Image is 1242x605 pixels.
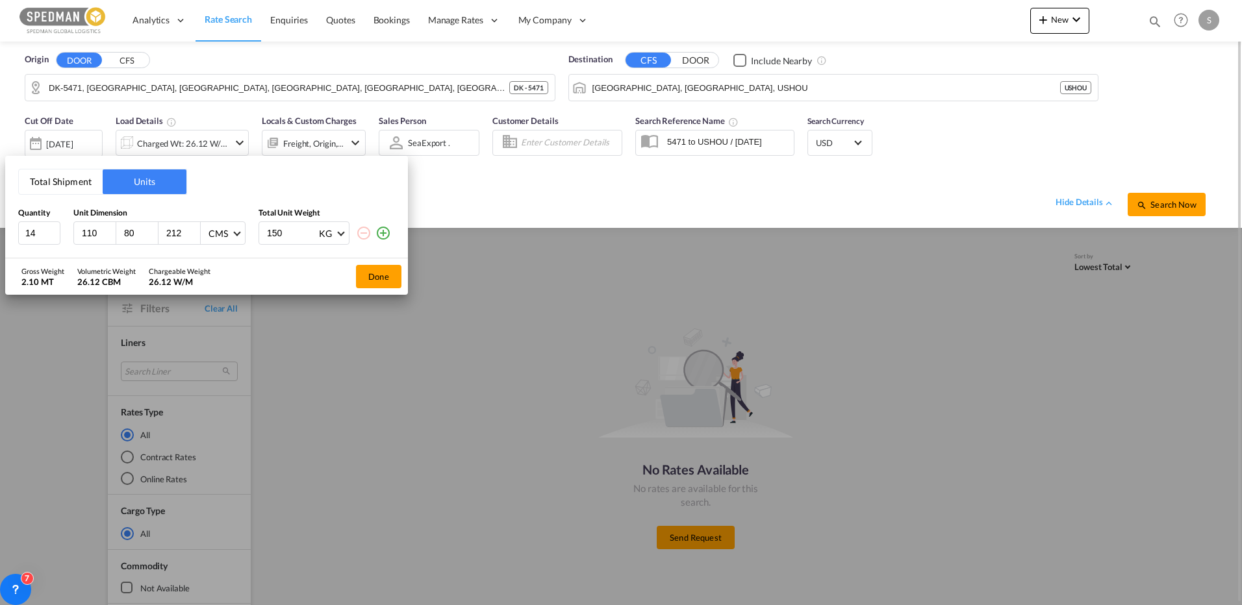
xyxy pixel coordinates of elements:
[375,225,391,241] md-icon: icon-plus-circle-outline
[266,222,318,244] input: Enter weight
[77,266,136,276] div: Volumetric Weight
[259,208,395,219] div: Total Unit Weight
[356,265,401,288] button: Done
[356,225,372,241] md-icon: icon-minus-circle-outline
[123,227,158,239] input: W
[77,276,136,288] div: 26.12 CBM
[21,276,64,288] div: 2.10 MT
[73,208,246,219] div: Unit Dimension
[18,221,60,245] input: Qty
[209,228,228,239] div: CMS
[319,228,332,239] div: KG
[81,227,116,239] input: L
[165,227,200,239] input: H
[149,276,210,288] div: 26.12 W/M
[19,169,103,194] button: Total Shipment
[149,266,210,276] div: Chargeable Weight
[103,169,186,194] button: Units
[21,266,64,276] div: Gross Weight
[18,208,60,219] div: Quantity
